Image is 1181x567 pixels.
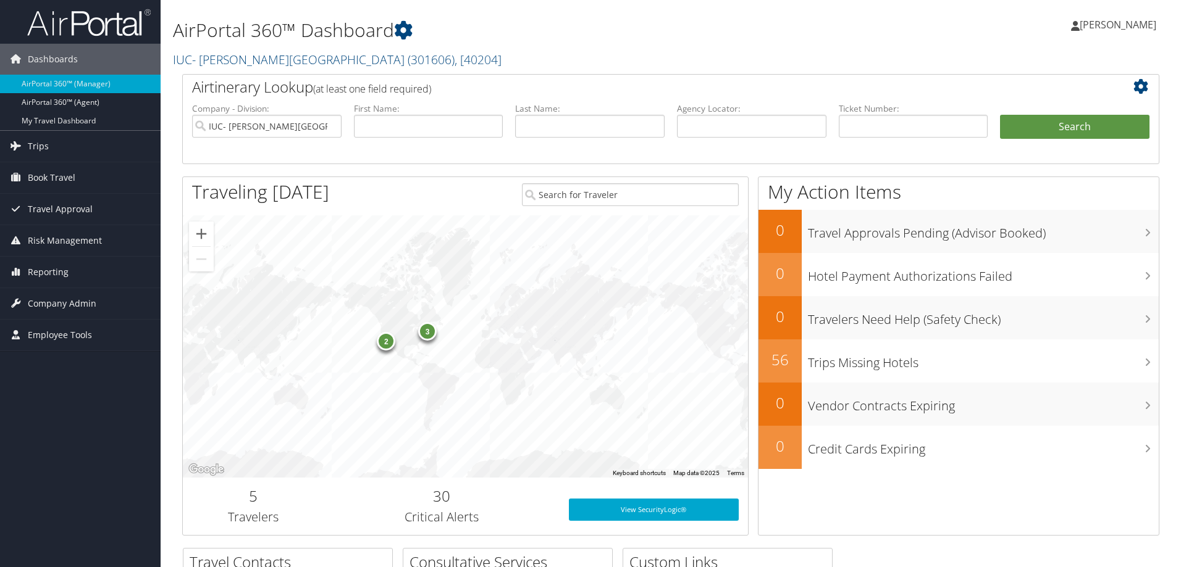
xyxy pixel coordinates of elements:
label: Last Name: [515,102,665,115]
h2: 0 [759,392,802,413]
div: 2 [377,332,396,350]
h2: 0 [759,220,802,241]
span: [PERSON_NAME] [1080,18,1156,31]
h3: Critical Alerts [334,508,550,526]
h2: 5 [192,486,315,507]
a: [PERSON_NAME] [1071,6,1169,43]
h3: Trips Missing Hotels [808,348,1159,371]
span: Reporting [28,257,69,288]
h1: Traveling [DATE] [192,179,329,205]
a: 0Vendor Contracts Expiring [759,383,1159,426]
span: Employee Tools [28,320,92,350]
img: airportal-logo.png [27,8,151,37]
div: 3 [418,322,437,341]
h2: 0 [759,263,802,284]
button: Search [1000,115,1149,139]
h1: My Action Items [759,179,1159,205]
a: Open this area in Google Maps (opens a new window) [186,461,227,478]
span: Travel Approval [28,194,93,225]
a: 0Credit Cards Expiring [759,426,1159,469]
span: , [ 40204 ] [455,51,502,68]
label: Ticket Number: [839,102,988,115]
a: View SecurityLogic® [569,499,739,521]
button: Zoom out [189,247,214,271]
input: Search for Traveler [522,183,739,206]
span: Company Admin [28,288,96,319]
a: 56Trips Missing Hotels [759,339,1159,383]
h2: 56 [759,349,802,370]
span: Trips [28,131,49,162]
h2: Airtinerary Lookup [192,77,1068,97]
a: IUC- [PERSON_NAME][GEOGRAPHIC_DATA] [173,51,502,68]
h2: 30 [334,486,550,507]
h3: Travelers [192,508,315,526]
img: Google [186,461,227,478]
a: Terms (opens in new tab) [727,470,744,476]
h2: 0 [759,306,802,327]
h2: 0 [759,436,802,457]
h3: Travelers Need Help (Safety Check) [808,305,1159,328]
label: Agency Locator: [677,102,826,115]
span: Risk Management [28,225,102,256]
button: Zoom in [189,221,214,246]
a: 0Travelers Need Help (Safety Check) [759,296,1159,339]
span: ( 301606 ) [408,51,455,68]
h3: Credit Cards Expiring [808,434,1159,458]
span: Map data ©2025 [673,470,720,476]
a: 0Hotel Payment Authorizations Failed [759,253,1159,296]
h1: AirPortal 360™ Dashboard [173,17,837,43]
span: Book Travel [28,162,75,193]
label: Company - Division: [192,102,342,115]
label: First Name: [354,102,503,115]
button: Keyboard shortcuts [613,469,666,478]
h3: Travel Approvals Pending (Advisor Booked) [808,218,1159,242]
span: Dashboards [28,44,78,75]
a: 0Travel Approvals Pending (Advisor Booked) [759,210,1159,253]
span: (at least one field required) [313,82,431,96]
h3: Vendor Contracts Expiring [808,391,1159,415]
h3: Hotel Payment Authorizations Failed [808,262,1159,285]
